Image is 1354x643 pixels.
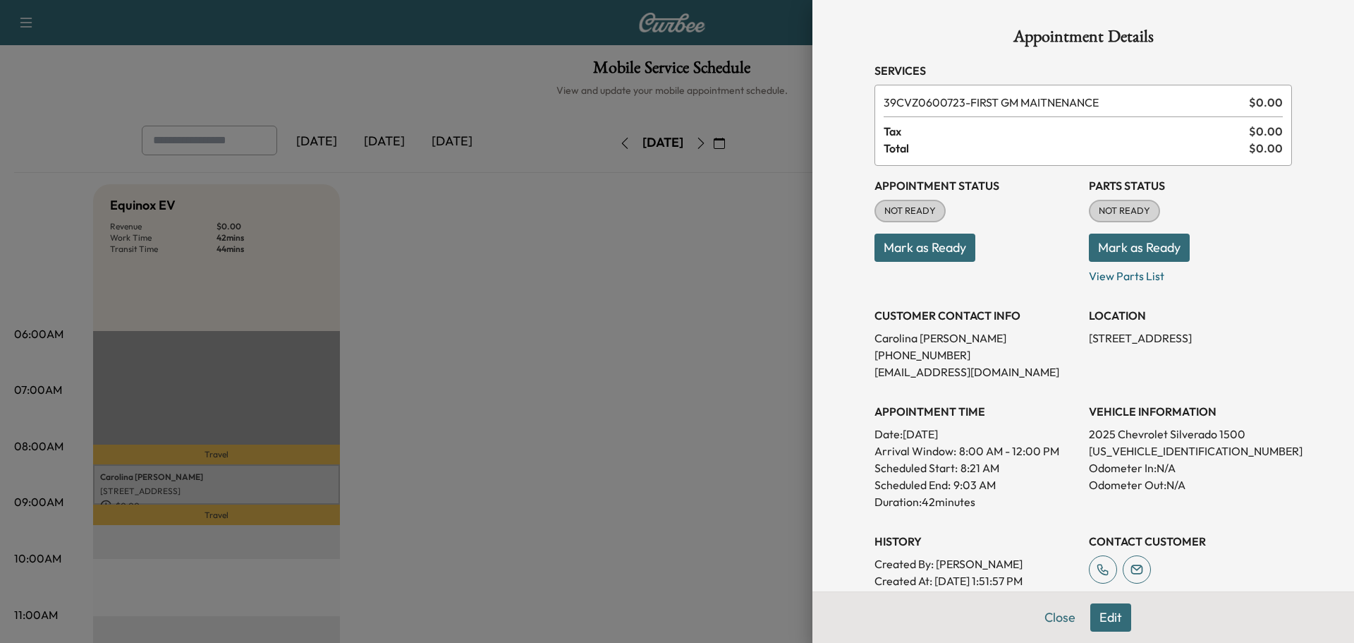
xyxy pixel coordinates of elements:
p: Created By : [PERSON_NAME] [874,555,1078,572]
button: Close [1035,603,1085,632]
p: 2025 Chevrolet Silverado 1500 [1089,426,1292,443]
h3: CONTACT CUSTOMER [1089,533,1292,550]
p: [PHONE_NUMBER] [874,347,1078,363]
p: Carolina [PERSON_NAME] [874,330,1078,347]
h3: Appointment Status [874,177,1078,194]
p: [EMAIL_ADDRESS][DOMAIN_NAME] [874,363,1078,380]
h3: CUSTOMER CONTACT INFO [874,307,1078,324]
button: Mark as Ready [874,234,975,262]
h3: APPOINTMENT TIME [874,403,1078,420]
h1: Appointment Details [874,28,1292,51]
p: Odometer In: N/A [1089,459,1292,476]
p: Scheduled End: [874,476,951,493]
span: NOT READY [1090,204,1159,218]
p: Odometer Out: N/A [1089,476,1292,493]
span: NOT READY [876,204,944,218]
button: Edit [1090,603,1131,632]
span: 8:00 AM - 12:00 PM [959,443,1059,459]
h3: VEHICLE INFORMATION [1089,403,1292,420]
p: [US_VEHICLE_IDENTIFICATION_NUMBER] [1089,443,1292,459]
h3: History [874,533,1078,550]
button: Mark as Ready [1089,234,1190,262]
span: FIRST GM MAITNENANCE [884,94,1243,111]
p: Duration: 42 minutes [874,493,1078,510]
p: View Parts List [1089,262,1292,284]
p: Scheduled Start: [874,459,958,476]
span: Tax [884,123,1249,140]
span: Total [884,140,1249,157]
p: 9:03 AM [953,476,996,493]
h3: Parts Status [1089,177,1292,194]
p: Date: [DATE] [874,426,1078,443]
h3: Services [874,62,1292,79]
p: 8:21 AM [960,459,999,476]
span: $ 0.00 [1249,140,1283,157]
span: $ 0.00 [1249,94,1283,111]
p: Created At : [DATE] 1:51:57 PM [874,572,1078,589]
h3: LOCATION [1089,307,1292,324]
p: Arrival Window: [874,443,1078,459]
p: [STREET_ADDRESS] [1089,330,1292,347]
span: $ 0.00 [1249,123,1283,140]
